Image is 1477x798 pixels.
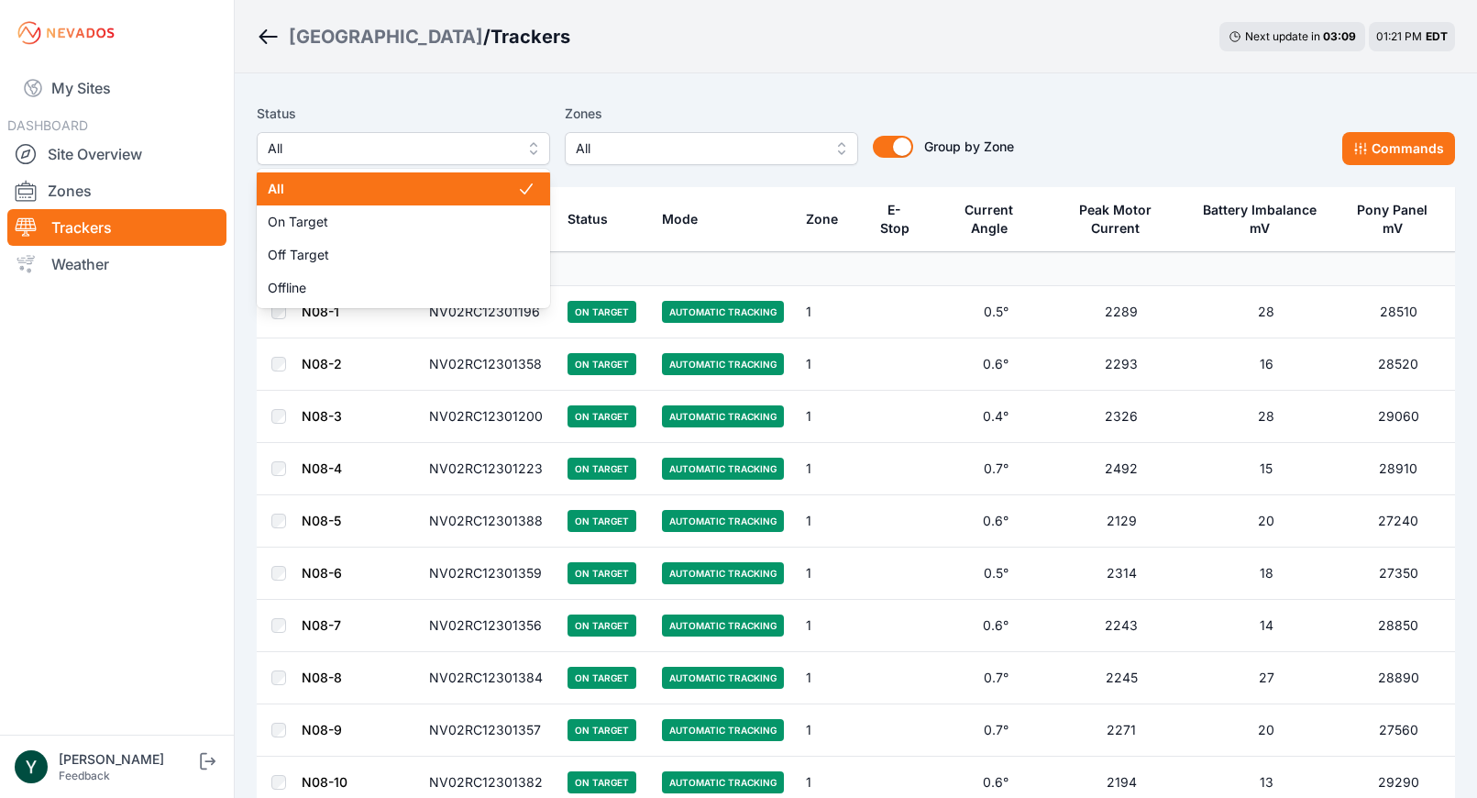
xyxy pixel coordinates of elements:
span: Off Target [268,246,517,264]
span: All [268,138,513,160]
button: All [257,132,550,165]
span: Offline [268,279,517,297]
span: All [268,180,517,198]
span: On Target [268,213,517,231]
div: All [257,169,550,308]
